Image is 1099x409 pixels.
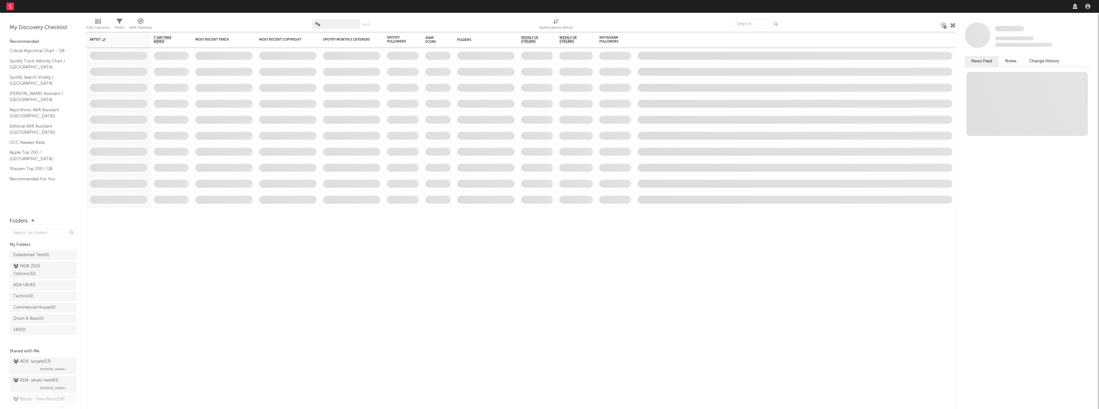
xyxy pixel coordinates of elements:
div: Folders [10,217,28,225]
div: Recommended [10,38,77,46]
div: Techno ( 0 ) [13,293,33,300]
a: Algorithmic A&R Assistant ([GEOGRAPHIC_DATA]) [10,106,70,120]
div: Drum & Bass ( 0 ) [13,315,44,323]
span: 7-Day Fans Added [154,36,179,43]
div: Notifications (Artist) [539,16,573,35]
span: 0 fans last week [995,43,1052,47]
div: Notifications (Artist) [539,24,573,32]
div: ADA: targets ( 13 ) [13,358,51,366]
div: Shared with Me [10,348,77,355]
div: Most Recent Copyright [259,38,307,42]
div: A&R Pipeline [129,16,152,35]
div: Bands - New Music ( 14 ) [13,396,65,403]
button: News Feed [965,56,999,67]
a: Shazam Top 200 / GB [10,165,70,172]
button: Save [362,23,371,27]
div: Edit Columns [86,24,110,32]
a: Critical Algo/Viral Chart - GB [10,47,70,54]
span: Weekly US Streams [521,36,543,43]
a: OCC Newest Adds [10,139,70,146]
span: [PERSON_NAME] [40,366,65,373]
div: NEW 2025 Options ( 32 ) [13,263,58,278]
a: NEW 2025 Options(32) [10,262,77,279]
div: My Discovery Checklist [10,24,77,32]
div: Spotify Monthly Listeners [323,38,371,42]
button: Change History [1023,56,1066,67]
a: Established Test(0) [10,250,77,260]
a: ADA: targets(13)[PERSON_NAME] [10,357,77,374]
a: Spotify Search Virality / [GEOGRAPHIC_DATA] [10,74,70,87]
div: Folders [457,38,505,42]
span: [PERSON_NAME] [40,384,65,392]
div: Filters [114,16,125,35]
div: A&R Pipeline [129,24,152,32]
a: Drum & Bass(0) [10,314,77,324]
span: Tracking Since: [DATE] [995,36,1034,40]
div: Edit Columns [86,16,110,35]
div: Commercial House ( 0 ) [13,304,56,311]
a: 140(0) [10,325,77,335]
a: Techno(0) [10,292,77,301]
a: ADA: whats new(61)[PERSON_NAME] [10,376,77,393]
div: ADA UK ( 41 ) [13,281,35,289]
a: Spotify Track Velocity Chart / [GEOGRAPHIC_DATA] [10,58,70,71]
span: Weekly UK Streams [559,36,583,43]
input: Search for folders... [10,229,77,238]
div: Filters [114,24,125,32]
div: My Folders [10,241,77,249]
a: [PERSON_NAME] Assistant / [GEOGRAPHIC_DATA] [10,90,70,103]
div: 140 ( 0 ) [13,326,26,334]
span: Some Artist [995,26,1024,31]
div: Jump Score [425,36,441,44]
a: ADA UK(41) [10,280,77,290]
input: Search... [733,19,781,29]
a: Commercial House(0) [10,303,77,312]
div: Most Recent Track [195,38,243,42]
div: Spotify Followers [387,36,409,43]
div: Instagram Followers [599,36,622,43]
a: Editorial A&R Assistant ([GEOGRAPHIC_DATA]) [10,123,70,136]
a: Recommended For You [10,176,70,183]
a: Apple Top 200 / [GEOGRAPHIC_DATA] [10,149,70,162]
a: Some Artist [995,26,1024,32]
div: Artist [90,38,138,42]
div: Established Test ( 0 ) [13,251,49,259]
button: Notes [999,56,1023,67]
div: ADA: whats new ( 61 ) [13,377,58,384]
